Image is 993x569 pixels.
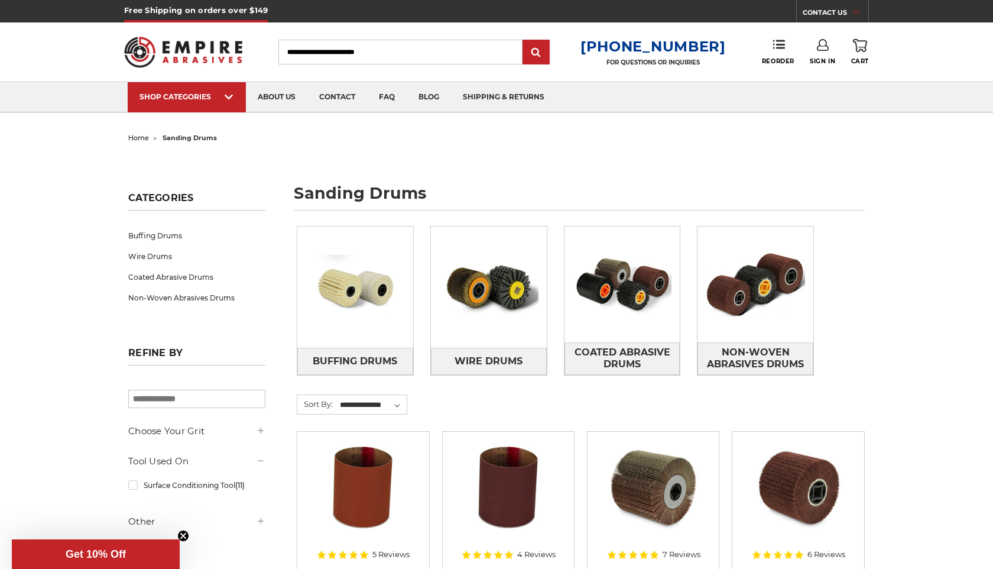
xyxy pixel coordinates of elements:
[128,267,265,287] a: Coated Abrasive Drums
[128,475,265,496] a: Surface Conditioning Tool
[803,6,868,22] a: CONTACT US
[128,134,149,142] a: home
[663,551,700,558] span: 7 Reviews
[128,225,265,246] a: Buffing Drums
[751,440,846,535] img: 4.5 Inch Surface Conditioning Finishing Drum
[596,440,710,555] a: 4.5 inch x 4 inch flap wheel sanding drum
[524,41,548,64] input: Submit
[565,342,680,374] span: Coated Abrasive Drums
[297,395,333,413] label: Sort By:
[580,38,726,55] a: [PHONE_NUMBER]
[851,57,869,65] span: Cart
[564,244,680,325] img: Coated Abrasive Drums
[128,515,265,529] h5: Other
[431,229,547,345] img: Wire Drums
[294,185,865,211] h1: sanding drums
[128,347,265,366] h5: Refine by
[697,244,813,325] img: Non-Woven Abrasives Drums
[128,192,265,211] h5: Categories
[367,82,407,112] a: faq
[762,39,794,64] a: Reorder
[306,440,420,555] a: 3.5x4 inch ceramic sanding band for expanding rubber drum
[431,348,547,374] a: Wire Drums
[307,82,367,112] a: contact
[66,548,126,560] span: Get 10% Off
[235,481,245,490] span: (11)
[807,551,845,558] span: 6 Reviews
[741,440,855,555] a: 4.5 Inch Surface Conditioning Finishing Drum
[297,247,413,328] img: Buffing Drums
[128,424,265,438] h5: Choose Your Grit
[606,440,700,535] img: 4.5 inch x 4 inch flap wheel sanding drum
[338,396,407,414] select: Sort By:
[451,440,566,555] a: 3.5x4 inch sanding band for expanding rubber drum
[316,440,410,535] img: 3.5x4 inch ceramic sanding band for expanding rubber drum
[128,246,265,267] a: Wire Drums
[128,287,265,308] a: Non-Woven Abrasives Drums
[407,82,451,112] a: blog
[139,92,234,101] div: SHOP CATEGORIES
[697,342,813,375] a: Non-Woven Abrasives Drums
[810,57,835,65] span: Sign In
[698,342,813,374] span: Non-Woven Abrasives Drums
[372,551,410,558] span: 5 Reviews
[124,29,242,75] img: Empire Abrasives
[517,551,556,558] span: 4 Reviews
[461,440,556,535] img: 3.5x4 inch sanding band for expanding rubber drum
[128,454,265,468] h5: Tool Used On
[163,134,217,142] span: sanding drums
[762,57,794,65] span: Reorder
[297,348,413,374] a: Buffing Drums
[246,82,307,112] a: about us
[851,39,869,65] a: Cart
[177,530,189,542] button: Close teaser
[313,351,397,371] span: Buffing Drums
[580,59,726,66] p: FOR QUESTIONS OR INQUIRIES
[451,82,556,112] a: shipping & returns
[564,342,680,375] a: Coated Abrasive Drums
[12,539,180,569] div: Get 10% OffClose teaser
[455,351,523,371] span: Wire Drums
